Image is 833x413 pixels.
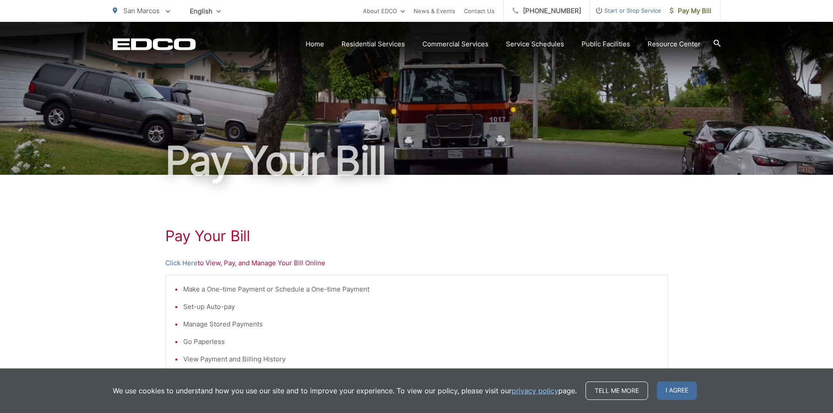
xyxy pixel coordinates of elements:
[586,382,648,400] a: Tell me more
[113,38,196,50] a: EDCD logo. Return to the homepage.
[113,139,721,183] h1: Pay Your Bill
[506,39,564,49] a: Service Schedules
[363,6,405,16] a: About EDCO
[670,6,711,16] span: Pay My Bill
[422,39,488,49] a: Commercial Services
[512,385,558,396] a: privacy policy
[342,39,405,49] a: Residential Services
[123,7,160,15] span: San Marcos
[113,385,577,396] p: We use cookies to understand how you use our site and to improve your experience. To view our pol...
[582,39,630,49] a: Public Facilities
[183,337,659,347] li: Go Paperless
[657,382,697,400] span: I agree
[183,3,227,19] span: English
[165,258,198,268] a: Click Here
[648,39,701,49] a: Resource Center
[414,6,455,16] a: News & Events
[183,302,659,312] li: Set-up Auto-pay
[464,6,495,16] a: Contact Us
[306,39,324,49] a: Home
[183,319,659,330] li: Manage Stored Payments
[183,354,659,364] li: View Payment and Billing History
[183,284,659,295] li: Make a One-time Payment or Schedule a One-time Payment
[165,258,668,268] p: to View, Pay, and Manage Your Bill Online
[165,227,668,245] h1: Pay Your Bill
